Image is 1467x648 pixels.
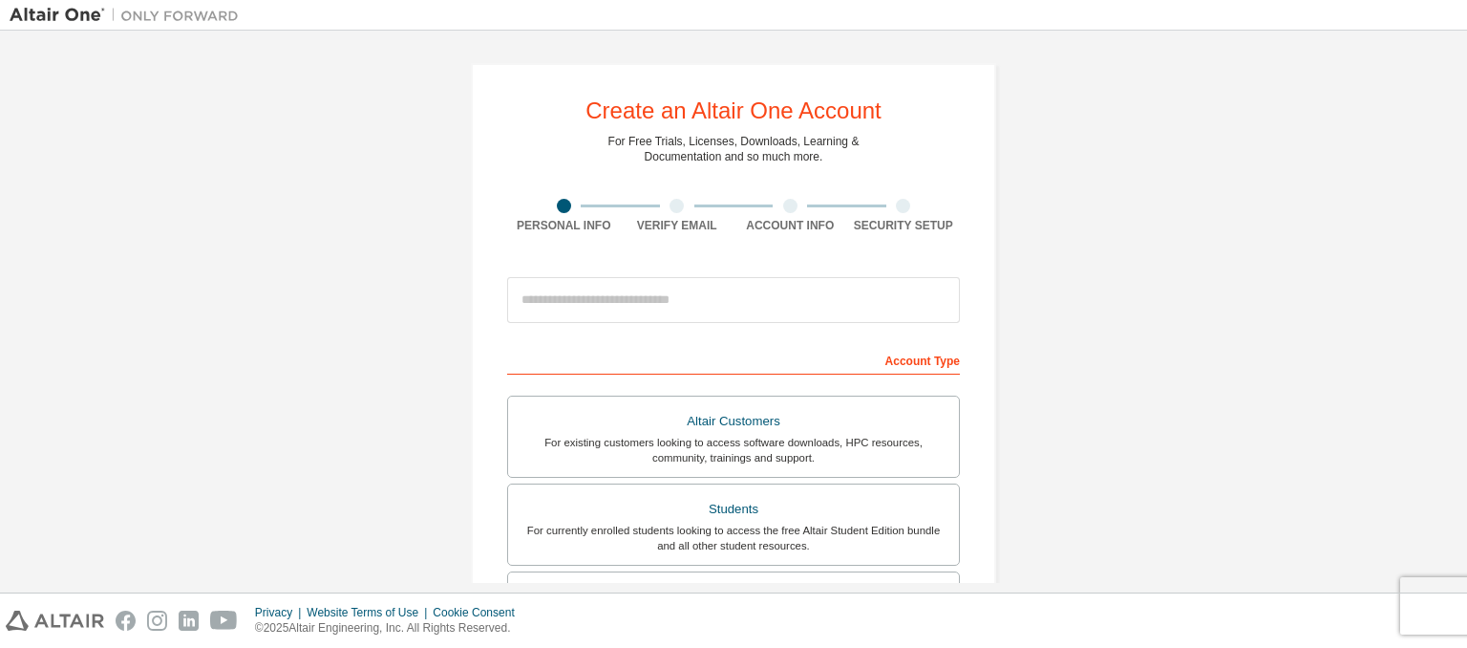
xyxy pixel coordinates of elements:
[608,134,860,164] div: For Free Trials, Licenses, Downloads, Learning & Documentation and so much more.
[307,605,433,620] div: Website Terms of Use
[847,218,961,233] div: Security Setup
[255,620,526,637] p: © 2025 Altair Engineering, Inc. All Rights Reserved.
[179,611,199,631] img: linkedin.svg
[507,344,960,375] div: Account Type
[433,605,525,620] div: Cookie Consent
[147,611,167,631] img: instagram.svg
[10,6,248,25] img: Altair One
[116,611,136,631] img: facebook.svg
[507,218,621,233] div: Personal Info
[210,611,238,631] img: youtube.svg
[621,218,734,233] div: Verify Email
[6,611,104,631] img: altair_logo.svg
[520,523,947,553] div: For currently enrolled students looking to access the free Altair Student Edition bundle and all ...
[520,496,947,523] div: Students
[520,408,947,435] div: Altair Customers
[733,218,847,233] div: Account Info
[585,99,882,122] div: Create an Altair One Account
[520,435,947,465] div: For existing customers looking to access software downloads, HPC resources, community, trainings ...
[255,605,307,620] div: Privacy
